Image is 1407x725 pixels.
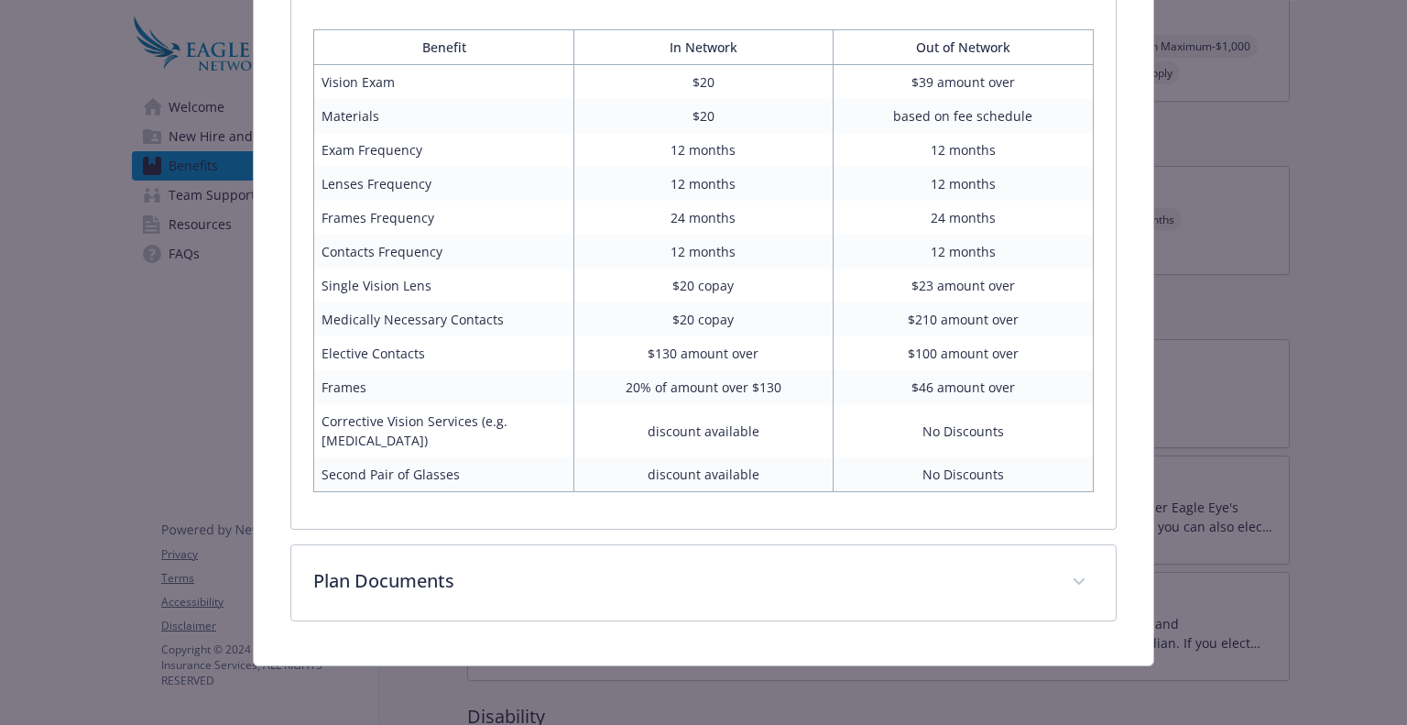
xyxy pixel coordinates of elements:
[573,336,833,370] td: $130 amount over
[314,370,573,404] td: Frames
[313,567,1049,595] p: Plan Documents
[834,269,1093,302] td: $23 amount over
[573,370,833,404] td: 20% of amount over $130
[834,370,1093,404] td: $46 amount over
[314,30,573,65] th: Benefit
[314,404,573,457] td: Corrective Vision Services (e.g. [MEDICAL_DATA])
[573,404,833,457] td: discount available
[314,99,573,133] td: Materials
[834,235,1093,269] td: 12 months
[834,336,1093,370] td: $100 amount over
[314,457,573,492] td: Second Pair of Glasses
[291,545,1115,621] div: Plan Documents
[834,167,1093,201] td: 12 months
[314,235,573,269] td: Contacts Frequency
[573,201,833,235] td: 24 months
[573,133,833,167] td: 12 months
[573,269,833,302] td: $20 copay
[573,457,833,492] td: discount available
[573,167,833,201] td: 12 months
[834,30,1093,65] th: Out of Network
[314,269,573,302] td: Single Vision Lens
[573,235,833,269] td: 12 months
[314,133,573,167] td: Exam Frequency
[314,302,573,336] td: Medically Necessary Contacts
[314,167,573,201] td: Lenses Frequency
[834,201,1093,235] td: 24 months
[314,201,573,235] td: Frames Frequency
[573,65,833,100] td: $20
[834,404,1093,457] td: No Discounts
[834,457,1093,492] td: No Discounts
[573,30,833,65] th: In Network
[573,302,833,336] td: $20 copay
[834,99,1093,133] td: based on fee schedule
[834,133,1093,167] td: 12 months
[573,99,833,133] td: $20
[314,336,573,370] td: Elective Contacts
[314,65,573,100] td: Vision Exam
[834,302,1093,336] td: $210 amount over
[834,65,1093,100] td: $39 amount over
[291,15,1115,529] div: Benefit Plan Details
